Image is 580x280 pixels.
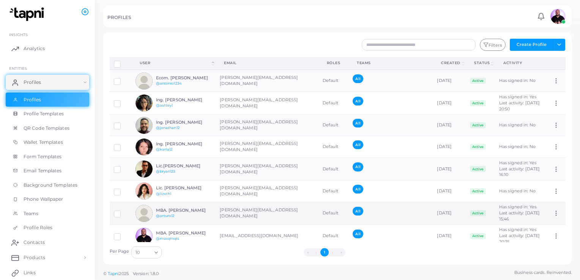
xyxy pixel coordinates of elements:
div: activity [503,60,540,66]
td: [PERSON_NAME][EMAIL_ADDRESS][DOMAIN_NAME] [216,158,318,181]
span: Analytics [24,45,45,52]
a: @bryan123 [156,169,175,173]
img: avatar [550,9,566,24]
span: 10 [136,249,140,256]
img: logo [7,7,49,21]
span: Has signed in: No [499,144,536,149]
span: Active [470,166,486,172]
a: @antonio1234 [156,81,181,85]
td: Default [318,92,349,115]
h6: Ing. [PERSON_NAME] [156,98,212,102]
button: Go to page 1 [320,248,329,256]
ul: Pagination [164,248,485,256]
span: Has signed in: Yes [499,227,536,232]
img: avatar [136,138,153,156]
label: Per Page [110,249,129,255]
span: Has signed in: No [499,78,536,83]
span: Active [470,78,486,84]
a: @jonathan12 [156,126,180,130]
span: Active [470,144,486,150]
span: Profiles [24,96,41,103]
span: Has signed in: Yes [499,94,536,99]
img: avatar [136,228,153,245]
a: Profiles [6,75,89,90]
div: Search for option [131,246,162,258]
span: Last activity: [DATE] 20:35 [499,233,540,244]
h6: MBA. [PERSON_NAME] [156,231,212,236]
h5: PROFILES [107,15,131,20]
span: Phone Wallpaper [24,196,63,203]
span: INSIGHTS [9,32,28,37]
div: Teams [357,60,424,66]
span: Last activity: [DATE] 16:10 [499,166,540,178]
td: [DATE] [433,225,466,247]
div: User [140,60,210,66]
span: All [353,119,363,127]
td: [DATE] [433,115,466,136]
td: Default [318,225,349,247]
h6: MBA. [PERSON_NAME] [156,208,212,213]
span: All [353,185,363,193]
td: [DATE] [433,70,466,92]
a: Profile Templates [6,107,89,121]
span: Last activity: [DATE] 15:46 [499,210,540,222]
span: Teams [24,210,39,217]
input: Search for option [140,248,151,256]
td: [DATE] [433,202,466,225]
span: © [103,271,159,277]
span: All [353,207,363,216]
a: Tapni [108,271,119,276]
div: Created [441,60,460,66]
a: avatar [548,9,567,24]
span: Email Templates [24,167,62,174]
span: All [353,162,363,171]
span: Active [470,210,486,216]
span: 2025 [119,271,128,277]
h6: Ing. [PERSON_NAME] [156,120,212,125]
td: Default [318,136,349,158]
button: Filters [480,39,506,51]
a: Background Templates [6,178,89,192]
td: Default [318,158,349,181]
td: [PERSON_NAME][EMAIL_ADDRESS][DOMAIN_NAME] [216,202,318,225]
div: Roles [327,60,340,66]
span: Profile Templates [24,110,64,117]
span: Has signed in: Yes [499,204,536,209]
td: [DATE] [433,92,466,115]
span: Active [470,100,486,106]
span: QR Code Templates [24,125,69,132]
th: Row-selection [110,57,132,70]
td: [PERSON_NAME][EMAIL_ADDRESS][DOMAIN_NAME] [216,70,318,92]
a: Form Templates [6,149,89,164]
a: Analytics [6,41,89,56]
img: avatar [136,160,153,178]
img: avatar [136,182,153,200]
a: @lizeth1 [156,192,172,196]
img: avatar [136,117,153,134]
a: Teams [6,206,89,221]
a: Phone Wallpaper [6,192,89,206]
span: Has signed in: Yes [499,160,536,165]
td: Default [318,70,349,92]
a: Contacts [6,235,89,250]
td: Default [318,202,349,225]
a: QR Code Templates [6,121,89,135]
a: Email Templates [6,164,89,178]
span: Profiles [24,79,41,86]
div: Email [224,60,310,66]
a: Profiles [6,93,89,107]
span: All [353,97,363,105]
a: Products [6,250,89,265]
a: @muvqmqls [156,236,180,241]
span: All [353,74,363,83]
td: [PERSON_NAME][EMAIL_ADDRESS][DOMAIN_NAME] [216,115,318,136]
th: Action [548,57,565,70]
span: Active [470,233,486,239]
h6: Ing. [PERSON_NAME] [156,142,212,146]
span: Has signed in: No [499,122,536,127]
a: @karla12 [156,147,173,151]
span: Active [470,188,486,194]
span: Products [24,254,45,261]
span: Business cards. Reinvented. [514,269,572,276]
